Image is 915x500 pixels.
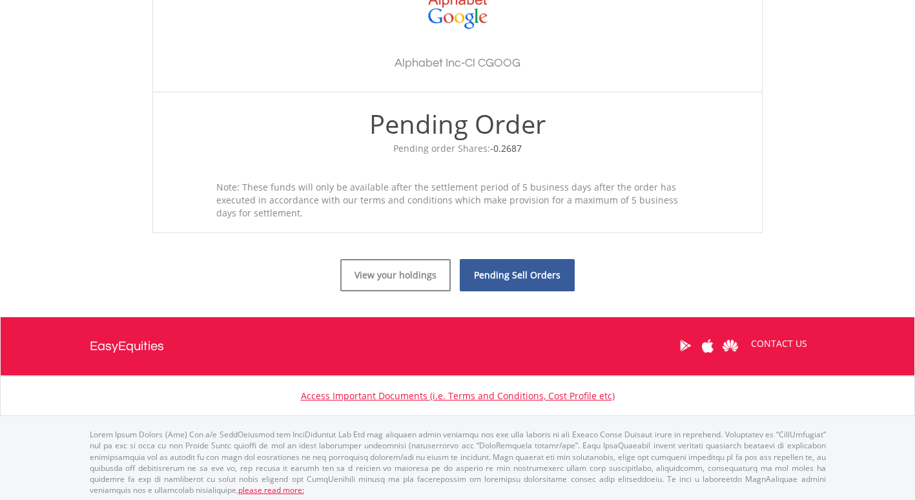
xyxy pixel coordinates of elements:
a: Google Play [674,326,697,366]
a: Pending Sell Orders [460,259,575,291]
a: please read more: [238,484,304,495]
a: Access Important Documents (i.e. Terms and Conditions, Cost Profile etc) [301,390,615,402]
a: CONTACT US [742,326,816,362]
div: Note: These funds will only be available after the settlement period of 5 business days after the... [207,181,709,220]
p: Lorem Ipsum Dolors (Ame) Con a/e SeddOeiusmod tem InciDiduntut Lab Etd mag aliquaen admin veniamq... [90,429,826,495]
span: GOOG [486,57,520,69]
a: Apple [697,326,719,366]
a: Huawei [719,326,742,366]
a: View your holdings [340,259,451,291]
div: Pending Order [166,105,749,142]
span: -0.2687 [490,142,522,154]
h3: Alphabet Inc-Cl C [166,54,749,72]
span: Pending order Shares: [393,142,522,154]
a: EasyEquities [90,317,164,375]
